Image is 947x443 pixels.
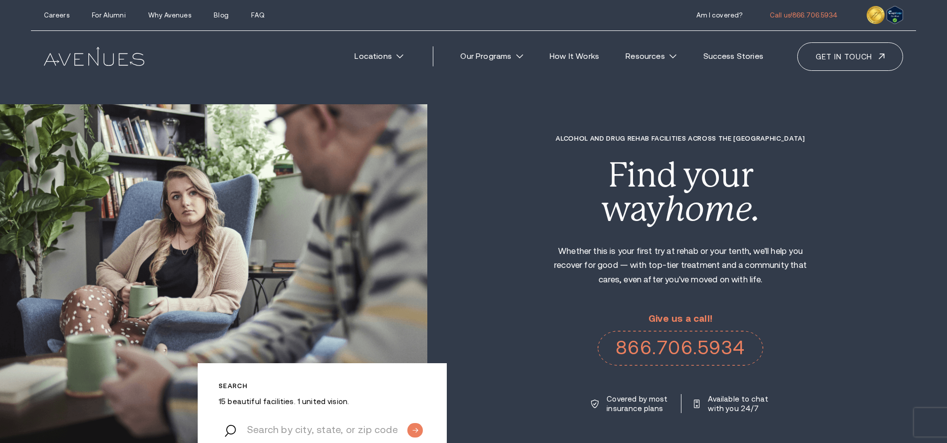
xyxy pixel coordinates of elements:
[887,6,903,24] img: Verify Approval for www.avenuesrecovery.com
[544,135,816,142] h1: Alcohol and Drug Rehab Facilities across the [GEOGRAPHIC_DATA]
[44,11,69,19] a: Careers
[219,382,426,390] p: Search
[694,394,770,413] a: Available to chat with you 24/7
[344,45,414,67] a: Locations
[92,11,125,19] a: For Alumni
[148,11,191,19] a: Why Avenues
[214,11,229,19] a: Blog
[792,11,838,19] span: 866.706.5934
[251,11,264,19] a: FAQ
[544,158,816,226] div: Find your way
[616,45,687,67] a: Resources
[770,11,838,19] a: Call us!866.706.5934
[696,11,743,19] a: Am I covered?
[598,331,763,366] a: 866.706.5934
[450,45,533,67] a: Our Programs
[693,45,773,67] a: Success Stories
[544,244,816,287] p: Whether this is your first try at rehab or your tenth, we'll help you recover for good — with top...
[887,9,903,18] a: Verify LegitScript Approval for www.avenuesrecovery.com
[598,314,763,324] p: Give us a call!
[591,394,668,413] a: Covered by most insurance plans
[665,189,760,228] i: home.
[540,45,610,67] a: How It Works
[219,397,426,406] p: 15 beautiful facilities. 1 united vision.
[797,42,903,71] a: Get in touch
[407,423,423,438] input: Submit
[607,394,668,413] p: Covered by most insurance plans
[708,394,770,413] p: Available to chat with you 24/7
